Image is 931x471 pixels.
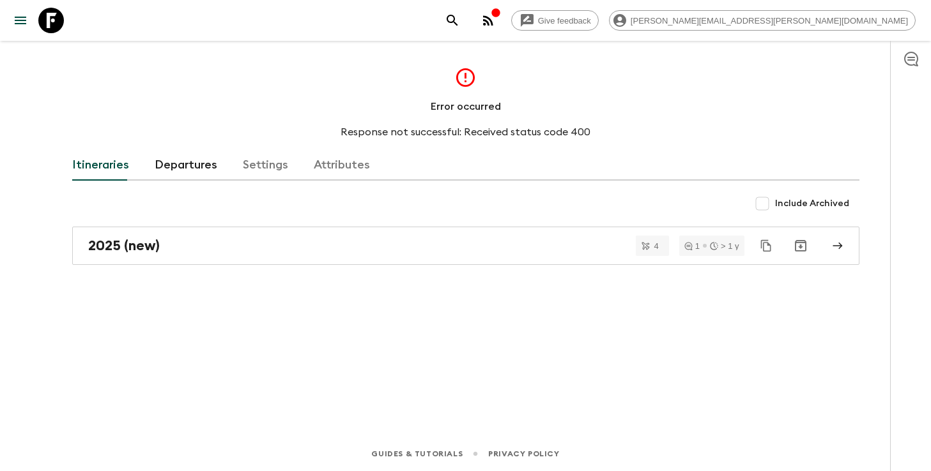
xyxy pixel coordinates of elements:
a: Give feedback [511,10,599,31]
span: [PERSON_NAME][EMAIL_ADDRESS][PERSON_NAME][DOMAIN_NAME] [624,16,915,26]
button: search adventures [440,8,465,33]
a: Settings [243,150,288,181]
span: Give feedback [531,16,598,26]
a: Itineraries [72,150,129,181]
a: 2025 (new) [72,227,859,265]
span: 4 [646,242,666,250]
a: Privacy Policy [488,447,559,461]
button: Archive [788,233,813,258]
button: menu [8,8,33,33]
div: [PERSON_NAME][EMAIL_ADDRESS][PERSON_NAME][DOMAIN_NAME] [609,10,916,31]
a: Guides & Tutorials [371,447,463,461]
a: Departures [155,150,217,181]
div: > 1 y [710,242,739,250]
span: Include Archived [775,197,849,210]
p: Error occurred [431,99,501,114]
p: Response not successful: Received status code 400 [341,124,590,140]
button: Duplicate [755,234,778,257]
div: 1 [684,242,700,250]
a: Attributes [314,150,370,181]
h2: 2025 (new) [88,237,160,254]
